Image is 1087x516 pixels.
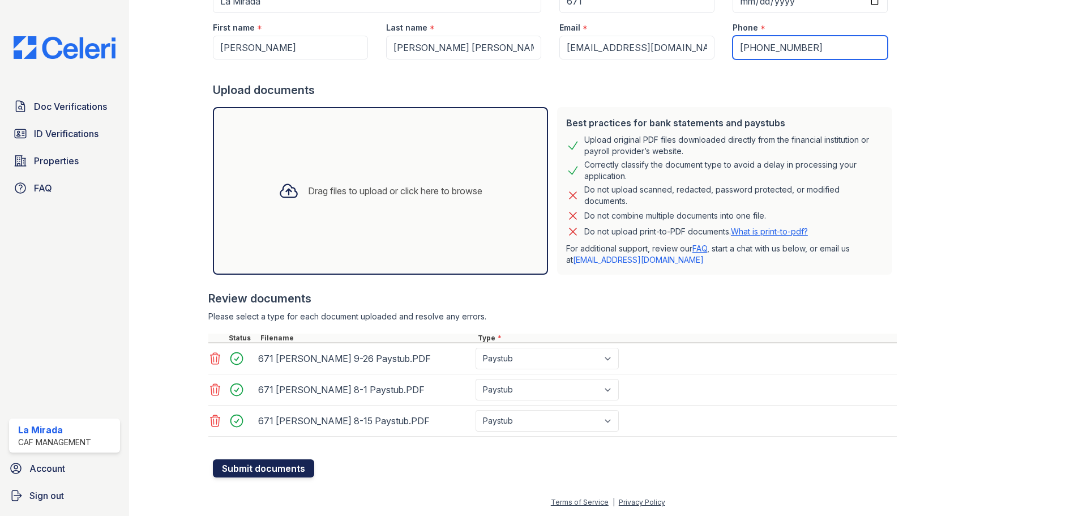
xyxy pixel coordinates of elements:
[213,22,255,33] label: First name
[213,459,314,477] button: Submit documents
[559,22,580,33] label: Email
[584,134,883,157] div: Upload original PDF files downloaded directly from the financial institution or payroll provider’...
[308,184,482,198] div: Drag files to upload or click here to browse
[733,22,758,33] label: Phone
[5,484,125,507] a: Sign out
[18,437,91,448] div: CAF Management
[692,244,707,253] a: FAQ
[566,243,883,266] p: For additional support, review our , start a chat with us below, or email us at
[566,116,883,130] div: Best practices for bank statements and paystubs
[584,159,883,182] div: Correctly classify the document type to avoid a delay in processing your application.
[213,82,897,98] div: Upload documents
[29,489,64,502] span: Sign out
[9,122,120,145] a: ID Verifications
[34,154,79,168] span: Properties
[613,498,615,506] div: |
[5,457,125,480] a: Account
[34,181,52,195] span: FAQ
[208,291,897,306] div: Review documents
[584,184,883,207] div: Do not upload scanned, redacted, password protected, or modified documents.
[731,227,808,236] a: What is print-to-pdf?
[258,349,471,368] div: 671 [PERSON_NAME] 9-26 Paystub.PDF
[5,36,125,59] img: CE_Logo_Blue-a8612792a0a2168367f1c8372b55b34899dd931a85d93a1a3d3e32e68fde9ad4.png
[573,255,704,265] a: [EMAIL_ADDRESS][DOMAIN_NAME]
[34,100,107,113] span: Doc Verifications
[386,22,427,33] label: Last name
[584,209,766,223] div: Do not combine multiple documents into one file.
[208,311,897,322] div: Please select a type for each document uploaded and resolve any errors.
[226,334,258,343] div: Status
[258,334,476,343] div: Filename
[9,95,120,118] a: Doc Verifications
[584,226,808,237] p: Do not upload print-to-PDF documents.
[258,412,471,430] div: 671 [PERSON_NAME] 8-15 Paystub.PDF
[258,381,471,399] div: 671 [PERSON_NAME] 8-1 Paystub.PDF
[551,498,609,506] a: Terms of Service
[34,127,99,140] span: ID Verifications
[619,498,665,506] a: Privacy Policy
[9,177,120,199] a: FAQ
[476,334,897,343] div: Type
[9,150,120,172] a: Properties
[18,423,91,437] div: La Mirada
[29,462,65,475] span: Account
